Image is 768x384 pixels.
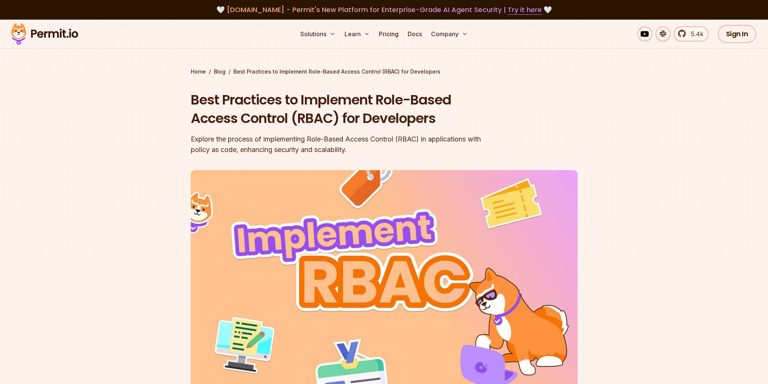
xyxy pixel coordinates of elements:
[191,134,481,155] div: Explore the process of implementing Role-Based Access Control (RBAC) in applications with policy ...
[297,26,338,41] button: Solutions
[8,21,82,47] img: Permit logo
[508,5,542,15] a: Try it here
[376,26,402,41] a: Pricing
[686,29,703,38] span: 5.4k
[428,26,471,41] button: Company
[342,26,373,41] button: Learn
[18,5,750,15] div: 🤍 🤍
[674,26,709,41] a: 5.4k
[405,26,425,41] a: Docs
[718,25,757,43] a: Sign In
[227,5,542,14] span: [DOMAIN_NAME] - Permit's New Platform for Enterprise-Grade AI Agent Security |
[191,68,206,75] a: Home
[214,68,226,75] a: Blog
[191,68,578,75] div: / /
[191,91,481,128] h1: Best Practices to Implement Role-Based Access Control (RBAC) for Developers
